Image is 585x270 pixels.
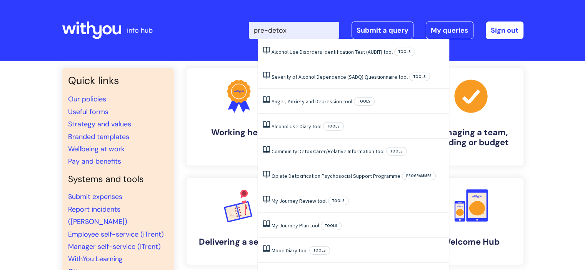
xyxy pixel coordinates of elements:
a: Useful forms [68,107,108,116]
h3: Quick links [68,75,168,87]
a: Alcohol Use Disorders Identification Test (AUDIT) tool [272,48,393,55]
span: Tools [323,122,344,131]
span: Tools [394,48,415,56]
a: Anger, Anxiety and Depression tool [272,98,352,105]
a: Report incidents ([PERSON_NAME]) [68,205,127,226]
a: My queries [426,22,473,39]
a: Submit expenses [68,192,122,201]
a: Severity of Alcohol Dependence (SADQ) Questionnaire tool [272,73,408,80]
a: Delivering a service [187,178,291,265]
div: | - [249,22,523,39]
a: Branded templates [68,132,129,141]
h4: Working here [193,128,285,137]
a: Alcohol Use Diary tool [272,123,322,130]
span: Tools [309,246,330,255]
a: Sign out [486,22,523,39]
a: Our policies [68,94,106,104]
a: Opiate Detoxification Psychosocial Support Programme [272,172,400,179]
a: Welcome Hub [419,178,523,265]
span: Tools [354,97,375,106]
a: Strategy and values [68,119,131,129]
a: Manager self-service (iTrent) [68,242,161,251]
a: Pay and benefits [68,157,121,166]
a: Employee self-service (iTrent) [68,230,164,239]
a: Wellbeing at work [68,144,125,154]
h4: Managing a team, building or budget [425,128,517,148]
h4: Systems and tools [68,174,168,185]
a: My Journey Plan tool [272,222,319,229]
span: Tools [386,147,407,156]
span: Tools [409,73,430,81]
span: Tools [321,222,342,230]
a: Mood Diary tool [272,247,308,254]
a: Community Detox Carer/Relative Information tool [272,148,385,155]
a: Managing a team, building or budget [419,68,523,166]
a: My Journey Review tool [272,197,327,204]
span: Programmes [402,172,436,180]
a: Working here [187,68,291,166]
h4: Delivering a service [193,237,285,247]
input: Search [249,22,339,39]
a: Submit a query [352,22,413,39]
a: WithYou Learning [68,254,123,263]
h4: Welcome Hub [425,237,517,247]
span: Tools [328,197,349,205]
p: info hub [127,24,153,36]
